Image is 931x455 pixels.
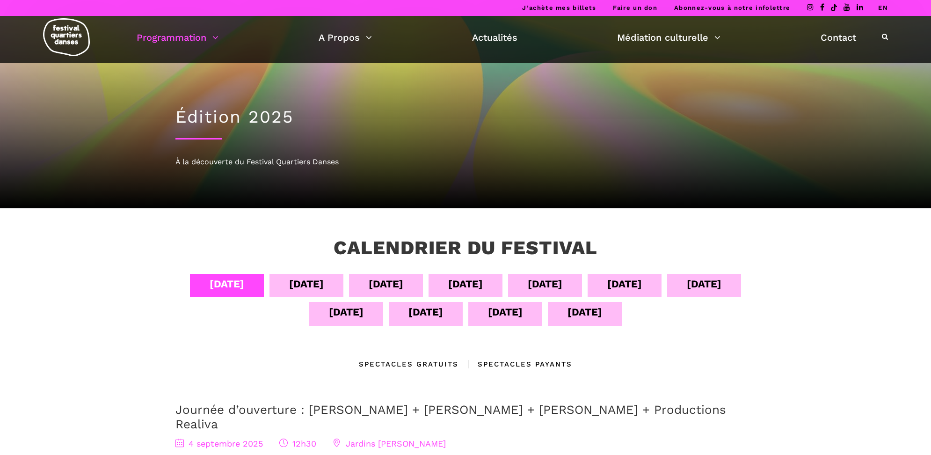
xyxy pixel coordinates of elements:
div: À la découverte du Festival Quartiers Danses [175,156,756,168]
div: Spectacles gratuits [359,359,458,370]
a: Faire un don [613,4,657,11]
a: A Propos [319,29,372,45]
a: Médiation culturelle [617,29,720,45]
div: [DATE] [448,276,483,292]
h1: Édition 2025 [175,107,756,127]
span: 12h30 [279,439,316,448]
div: [DATE] [567,304,602,320]
div: [DATE] [488,304,523,320]
a: Contact [821,29,856,45]
a: EN [878,4,888,11]
a: Journée d’ouverture : [PERSON_NAME] + [PERSON_NAME] + [PERSON_NAME] + Productions Realiva [175,403,726,431]
h3: Calendrier du festival [334,236,597,260]
div: [DATE] [528,276,562,292]
div: [DATE] [329,304,364,320]
div: [DATE] [289,276,324,292]
a: J’achète mes billets [522,4,596,11]
a: Actualités [472,29,517,45]
div: [DATE] [210,276,244,292]
img: logo-fqd-med [43,18,90,56]
span: 4 septembre 2025 [175,439,263,448]
a: Programmation [137,29,218,45]
span: Jardins [PERSON_NAME] [333,439,446,448]
div: Spectacles Payants [458,359,572,370]
div: [DATE] [408,304,443,320]
a: Abonnez-vous à notre infolettre [674,4,790,11]
div: [DATE] [607,276,642,292]
div: [DATE] [687,276,721,292]
div: [DATE] [369,276,403,292]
